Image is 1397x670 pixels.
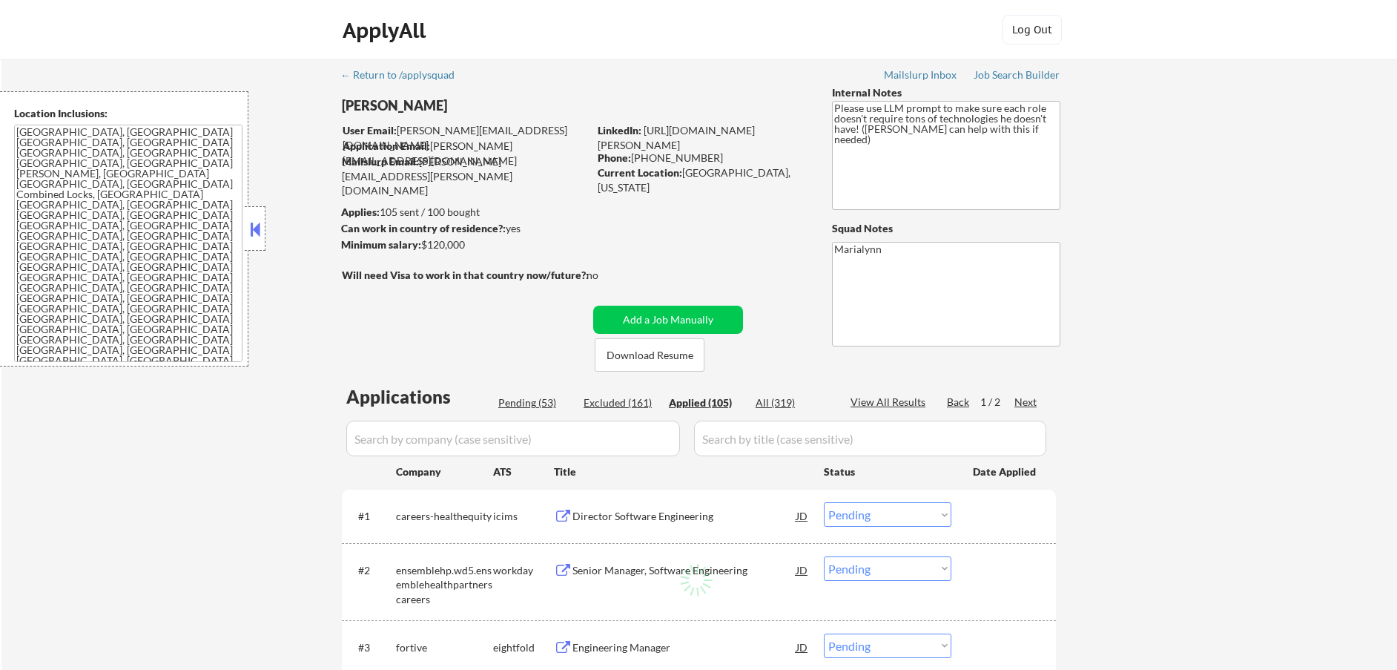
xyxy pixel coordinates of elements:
[341,206,380,218] strong: Applies:
[498,395,572,410] div: Pending (53)
[343,139,588,168] div: [PERSON_NAME][EMAIL_ADDRESS][DOMAIN_NAME]
[598,124,755,151] a: [URL][DOMAIN_NAME][PERSON_NAME]
[973,464,1038,479] div: Date Applied
[342,154,588,198] div: [PERSON_NAME][EMAIL_ADDRESS][PERSON_NAME][DOMAIN_NAME]
[493,509,554,524] div: icims
[756,395,830,410] div: All (319)
[593,306,743,334] button: Add a Job Manually
[1014,395,1038,410] div: Next
[584,395,658,410] div: Excluded (161)
[396,640,493,655] div: fortive
[341,221,584,236] div: yes
[980,395,1014,410] div: 1 / 2
[554,464,810,479] div: Title
[493,464,554,479] div: ATS
[974,70,1060,80] div: Job Search Builder
[341,222,506,234] strong: Can work in country of residence?:
[343,18,430,43] div: ApplyAll
[795,634,810,660] div: JD
[342,96,647,115] div: [PERSON_NAME]
[343,139,430,152] strong: Application Email:
[343,124,397,137] strong: User Email:
[572,640,796,655] div: Engineering Manager
[694,421,1046,456] input: Search by title (case sensitive)
[587,268,629,283] div: no
[598,151,808,165] div: [PHONE_NUMBER]
[669,395,743,410] div: Applied (105)
[832,85,1060,100] div: Internal Notes
[832,221,1060,236] div: Squad Notes
[358,563,384,578] div: #2
[595,338,704,372] button: Download Resume
[851,395,930,410] div: View All Results
[1003,15,1062,45] button: Log Out
[342,155,419,168] strong: Mailslurp Email:
[884,70,958,80] div: Mailslurp Inbox
[340,70,469,80] div: ← Return to /applysquad
[358,509,384,524] div: #1
[947,395,971,410] div: Back
[340,69,469,84] a: ← Return to /applysquad
[598,124,641,137] strong: LinkedIn:
[572,509,796,524] div: Director Software Engineering
[572,563,796,578] div: Senior Manager, Software Engineering
[358,640,384,655] div: #3
[884,69,958,84] a: Mailslurp Inbox
[598,166,682,179] strong: Current Location:
[974,69,1060,84] a: Job Search Builder
[598,151,631,164] strong: Phone:
[396,464,493,479] div: Company
[342,269,589,281] strong: Will need Visa to work in that country now/future?:
[341,237,588,252] div: $120,000
[341,238,421,251] strong: Minimum salary:
[396,509,493,524] div: careers-healthequity
[343,123,588,152] div: [PERSON_NAME][EMAIL_ADDRESS][DOMAIN_NAME]
[493,563,554,578] div: workday
[824,458,951,485] div: Status
[341,205,588,220] div: 105 sent / 100 bought
[346,421,680,456] input: Search by company (case sensitive)
[14,106,242,121] div: Location Inclusions:
[346,388,493,406] div: Applications
[396,563,493,607] div: ensemblehp.wd5.ensemblehealthpartnerscareers
[795,556,810,583] div: JD
[598,165,808,194] div: [GEOGRAPHIC_DATA], [US_STATE]
[493,640,554,655] div: eightfold
[795,502,810,529] div: JD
